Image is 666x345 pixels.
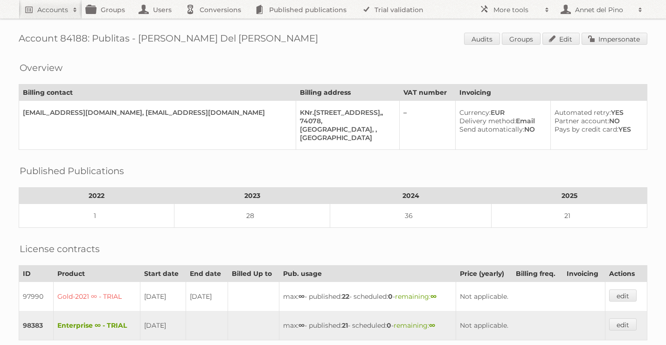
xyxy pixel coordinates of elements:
[464,33,500,45] a: Audits
[555,117,639,125] div: NO
[400,84,456,101] th: VAT number
[342,321,348,330] strong: 21
[20,61,62,75] h2: Overview
[19,84,296,101] th: Billing contact
[140,282,186,311] td: [DATE]
[19,204,174,228] td: 1
[300,125,392,134] div: [GEOGRAPHIC_DATA], ,
[609,289,637,302] a: edit
[456,282,605,311] td: Not applicable.
[493,5,540,14] h2: More tools
[605,266,647,282] th: Actions
[19,311,54,340] td: 98383
[573,5,633,14] h2: Annet del Pino
[555,108,639,117] div: YES
[609,318,637,331] a: edit
[388,292,393,301] strong: 0
[300,134,392,142] div: [GEOGRAPHIC_DATA]
[174,188,330,204] th: 2023
[542,33,580,45] a: Edit
[395,292,437,301] span: remaining:
[492,204,647,228] td: 21
[502,33,541,45] a: Groups
[228,266,279,282] th: Billed Up to
[279,311,456,340] td: max: - published: - scheduled: -
[459,125,524,134] span: Send automatically:
[512,266,562,282] th: Billing freq.
[555,117,609,125] span: Partner account:
[279,282,456,311] td: max: - published: - scheduled: -
[330,204,492,228] td: 36
[23,108,288,117] div: [EMAIL_ADDRESS][DOMAIN_NAME], [EMAIL_ADDRESS][DOMAIN_NAME]
[394,321,435,330] span: remaining:
[400,101,456,150] td: –
[279,266,456,282] th: Pub. usage
[387,321,391,330] strong: 0
[140,266,186,282] th: Start date
[555,108,611,117] span: Automated retry:
[298,321,305,330] strong: ∞
[140,311,186,340] td: [DATE]
[300,117,392,125] div: 74078,
[19,282,54,311] td: 97990
[186,266,228,282] th: End date
[53,282,140,311] td: Gold-2021 ∞ - TRIAL
[19,188,174,204] th: 2022
[330,188,492,204] th: 2024
[456,84,647,101] th: Invoicing
[186,282,228,311] td: [DATE]
[562,266,605,282] th: Invoicing
[456,311,605,340] td: Not applicable.
[459,108,543,117] div: EUR
[459,117,543,125] div: Email
[19,266,54,282] th: ID
[300,108,392,117] div: KNr.[STREET_ADDRESS],,
[456,266,512,282] th: Price (yearly)
[555,125,639,134] div: YES
[53,311,140,340] td: Enterprise ∞ - TRIAL
[459,108,491,117] span: Currency:
[20,164,124,178] h2: Published Publications
[342,292,349,301] strong: 22
[429,321,435,330] strong: ∞
[53,266,140,282] th: Product
[20,242,100,256] h2: License contracts
[296,84,400,101] th: Billing address
[459,125,543,134] div: NO
[174,204,330,228] td: 28
[492,188,647,204] th: 2025
[298,292,305,301] strong: ∞
[582,33,647,45] a: Impersonate
[37,5,68,14] h2: Accounts
[459,117,516,125] span: Delivery method:
[555,125,618,134] span: Pays by credit card:
[19,33,647,47] h1: Account 84188: Publitas - [PERSON_NAME] Del [PERSON_NAME]
[430,292,437,301] strong: ∞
